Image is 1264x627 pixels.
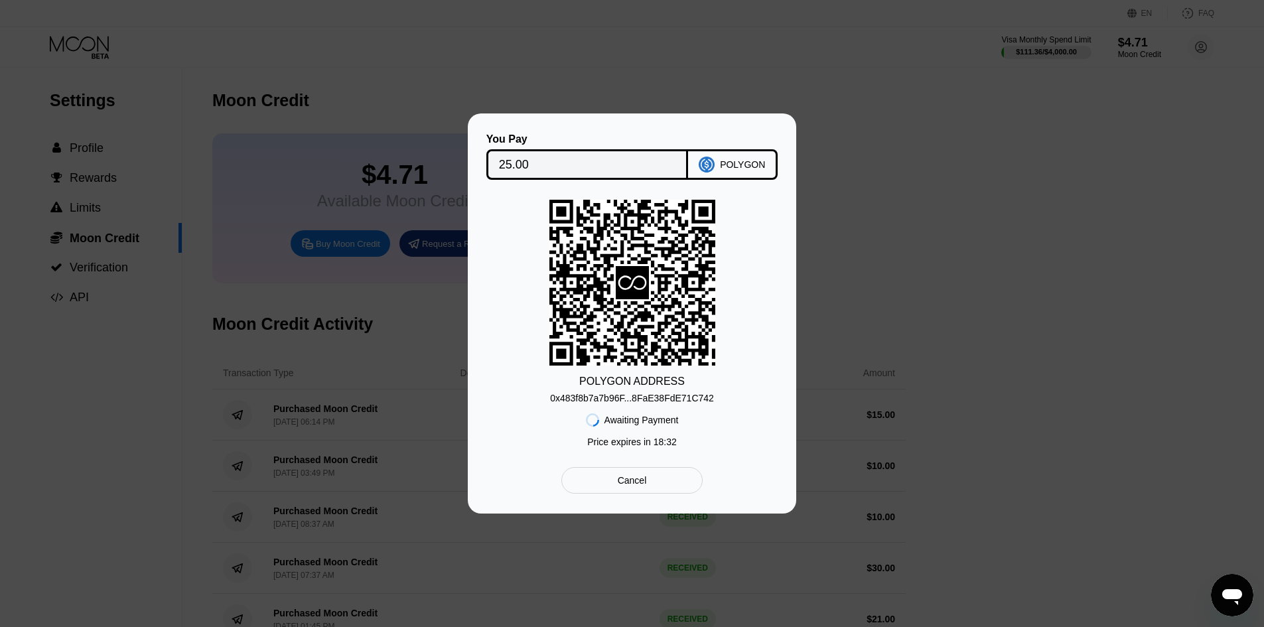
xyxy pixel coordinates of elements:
[579,376,685,387] div: POLYGON ADDRESS
[550,387,714,403] div: 0x483f8b7a7b96F...8FaE38FdE71C742
[486,133,689,145] div: You Pay
[561,467,703,494] div: Cancel
[587,437,677,447] div: Price expires in
[604,415,679,425] div: Awaiting Payment
[654,437,677,447] span: 18 : 32
[488,133,776,180] div: You PayPOLYGON
[720,159,765,170] div: POLYGON
[1211,574,1253,616] iframe: Button to launch messaging window
[550,393,714,403] div: 0x483f8b7a7b96F...8FaE38FdE71C742
[618,474,647,486] div: Cancel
